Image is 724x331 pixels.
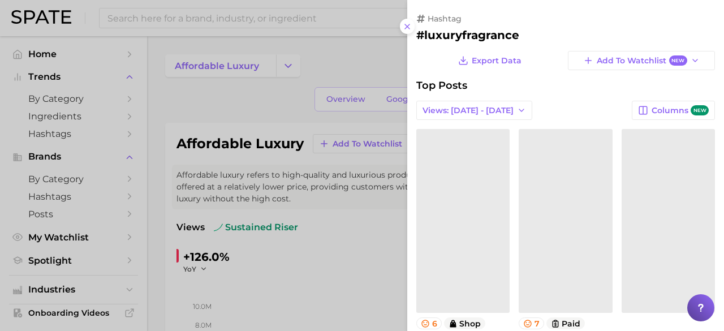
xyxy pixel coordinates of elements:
button: Views: [DATE] - [DATE] [416,101,532,120]
span: hashtag [428,14,462,24]
button: shop [444,317,486,329]
button: 6 [416,317,442,329]
h2: #luxuryfragrance [416,28,715,42]
button: Export Data [455,51,524,70]
button: paid [546,317,585,329]
span: Export Data [472,56,522,66]
button: Columnsnew [632,101,715,120]
button: Add to WatchlistNew [568,51,715,70]
span: Top Posts [416,79,467,92]
span: Add to Watchlist [597,55,687,66]
button: 7 [519,317,544,329]
span: New [669,55,687,66]
span: Views: [DATE] - [DATE] [423,106,514,115]
span: new [691,105,709,116]
span: Columns [652,105,709,116]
